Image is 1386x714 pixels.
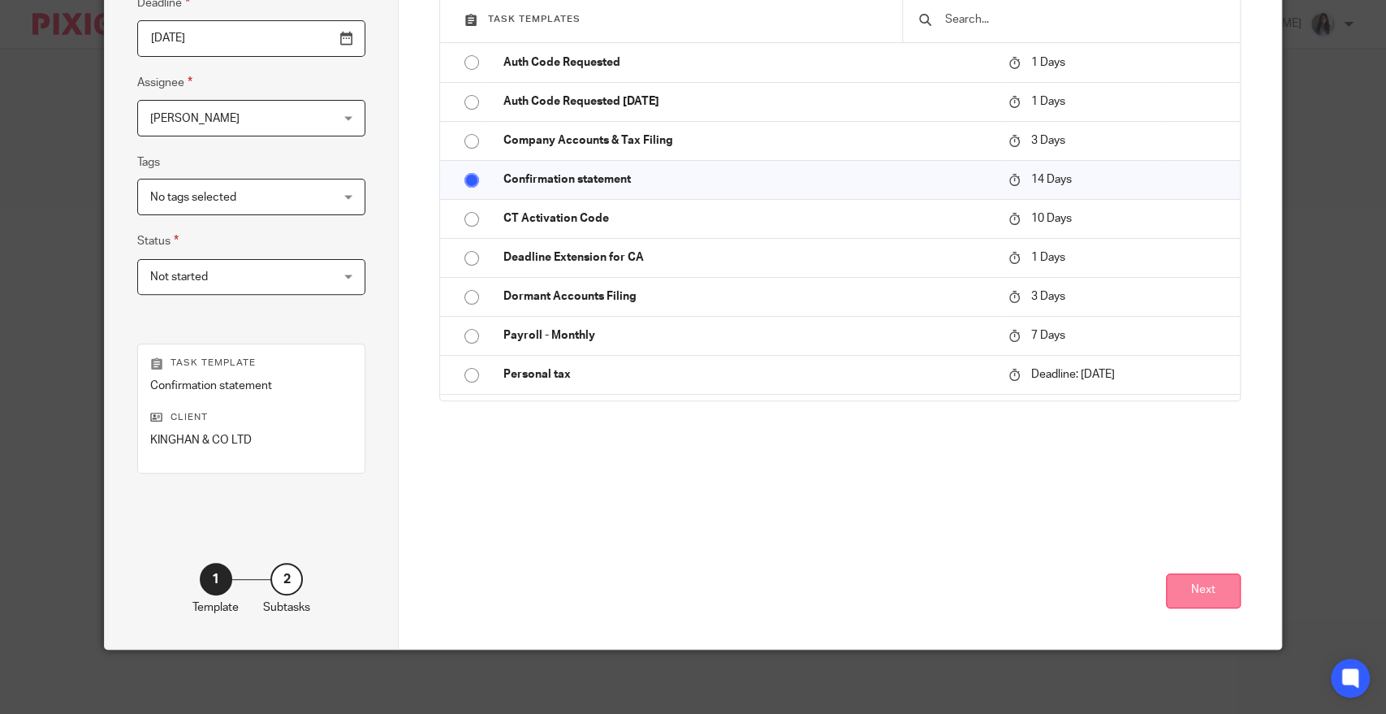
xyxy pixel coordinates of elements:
div: 2 [270,563,303,595]
span: 3 Days [1031,291,1065,302]
label: Assignee [137,73,192,92]
p: Confirmation statement [503,171,991,188]
p: Deadline Extension for CA [503,249,991,266]
p: CT Activation Code [503,210,991,227]
span: 10 Days [1031,213,1072,224]
span: Deadline: [DATE] [1031,369,1115,380]
input: Use the arrow keys to pick a date [137,20,365,57]
span: 1 Days [1031,57,1065,68]
p: Task template [150,357,352,370]
label: Status [137,232,179,250]
p: Personal tax [503,366,991,383]
p: Subtasks [263,599,310,616]
div: 1 [200,563,232,595]
span: 7 Days [1031,330,1065,341]
p: Dormant Accounts Filing [503,288,991,305]
p: Auth Code Requested [DATE] [503,93,991,110]
p: Confirmation statement [150,378,352,394]
span: 3 Days [1031,135,1065,146]
p: Company Accounts & Tax Filing [503,132,991,149]
p: KINGHAN & CO LTD [150,432,352,448]
span: [PERSON_NAME] [150,113,240,124]
p: Client [150,411,352,424]
span: Task templates [488,15,581,24]
button: Next [1166,573,1241,608]
p: Auth Code Requested [503,54,991,71]
span: 1 Days [1031,96,1065,107]
p: Payroll - Monthly [503,327,991,344]
label: Tags [137,154,160,171]
p: Template [192,599,239,616]
span: No tags selected [150,192,236,203]
span: 14 Days [1031,174,1072,185]
span: 1 Days [1031,252,1065,263]
input: Search... [943,11,1224,28]
span: Not started [150,271,208,283]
